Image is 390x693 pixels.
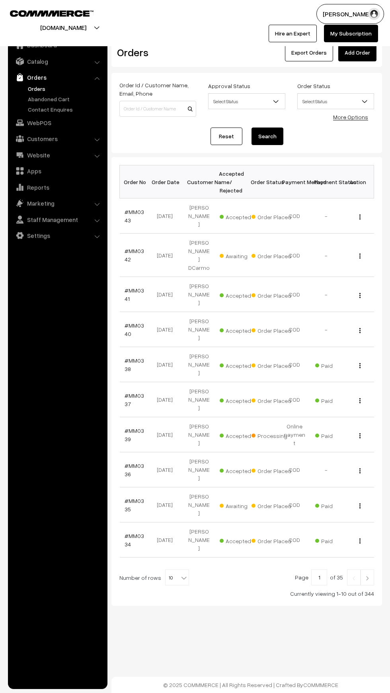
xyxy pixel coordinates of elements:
[111,677,390,693] footer: © 2025 COMMMERCE | All Rights Reserved | Crafted By
[310,165,342,198] th: Payment Status
[183,347,215,382] td: [PERSON_NAME]
[359,503,361,508] img: Menu
[338,44,376,61] a: Add Order
[209,94,285,108] span: Select Status
[359,468,361,473] img: Menu
[26,95,105,103] a: Abandoned Cart
[310,234,342,277] td: -
[310,198,342,234] td: -
[10,54,105,69] a: Catalog
[252,324,291,335] span: Order Placed
[183,417,215,452] td: [PERSON_NAME]
[279,234,310,277] td: COD
[303,681,338,688] a: COMMMERCE
[125,208,144,224] a: #MM0343
[359,538,361,544] img: Menu
[10,228,105,243] a: Settings
[279,452,310,487] td: COD
[117,46,195,59] h2: Orders
[119,589,374,598] div: Currently viewing 1-10 out of 344
[252,211,291,221] span: Order Placed
[279,198,310,234] td: COD
[119,101,196,117] input: Order Id / Customer Name / Customer Email / Customer Phone
[183,522,215,558] td: [PERSON_NAME]
[359,433,361,438] img: Menu
[315,359,355,370] span: Paid
[10,196,105,210] a: Marketing
[220,324,259,335] span: Accepted
[183,487,215,522] td: [PERSON_NAME]
[359,253,361,259] img: Menu
[12,18,114,37] button: [DOMAIN_NAME]
[125,247,144,263] a: #MM0342
[220,359,259,370] span: Accepted
[220,465,259,475] span: Accepted
[151,347,183,382] td: [DATE]
[279,277,310,312] td: COD
[215,165,247,198] th: Accepted / Rejected
[10,10,94,16] img: COMMMERCE
[330,574,343,581] span: of 35
[220,289,259,300] span: Accepted
[183,234,215,277] td: [PERSON_NAME] DCarmo
[279,382,310,417] td: COD
[120,165,152,198] th: Order No
[269,25,317,42] a: Hire an Expert
[252,359,291,370] span: Order Placed
[279,312,310,347] td: COD
[151,382,183,417] td: [DATE]
[342,165,374,198] th: Action
[252,430,291,440] span: Processing
[165,569,189,585] span: 10
[183,382,215,417] td: [PERSON_NAME]
[125,322,144,337] a: #MM0340
[279,487,310,522] td: COD
[252,395,291,405] span: Order Placed
[125,357,144,372] a: #MM0338
[220,250,259,260] span: Awaiting
[279,417,310,452] td: Online payment
[151,312,183,347] td: [DATE]
[166,570,189,586] span: 10
[359,293,361,298] img: Menu
[151,452,183,487] td: [DATE]
[315,535,355,545] span: Paid
[10,116,105,130] a: WebPOS
[359,214,361,220] img: Menu
[316,4,384,24] button: [PERSON_NAME]…
[125,392,144,407] a: #MM0337
[333,114,368,120] a: More Options
[26,84,105,93] a: Orders
[359,328,361,333] img: Menu
[151,487,183,522] td: [DATE]
[151,277,183,312] td: [DATE]
[125,532,144,548] a: #MM0334
[364,576,371,581] img: Right
[151,417,183,452] td: [DATE]
[125,462,144,477] a: #MM0336
[125,427,144,442] a: #MM0339
[183,312,215,347] td: [PERSON_NAME]
[315,395,355,405] span: Paid
[315,500,355,510] span: Paid
[125,287,144,302] a: #MM0341
[10,132,105,146] a: Customers
[10,164,105,178] a: Apps
[151,165,183,198] th: Order Date
[297,93,374,109] span: Select Status
[252,250,291,260] span: Order Placed
[220,500,259,510] span: Awaiting
[285,44,333,61] button: Export Orders
[324,25,378,42] a: My Subscription
[10,212,105,227] a: Staff Management
[295,574,308,581] span: Page
[125,497,144,512] a: #MM0335
[10,180,105,194] a: Reports
[183,452,215,487] td: [PERSON_NAME]
[368,8,380,20] img: user
[350,576,357,581] img: Left
[220,395,259,405] span: Accepted
[10,70,105,84] a: Orders
[26,105,105,114] a: Contact Enquires
[151,234,183,277] td: [DATE]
